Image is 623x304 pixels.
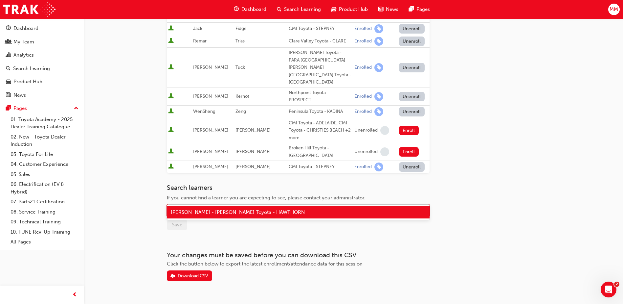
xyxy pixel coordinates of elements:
[167,184,430,191] h3: Search learners
[277,5,281,13] span: search-icon
[289,108,352,115] div: Peninsula Toyota - KADINA
[229,3,272,16] a: guage-iconDashboard
[289,89,352,104] div: Northpoint Toyota - PROSPECT
[378,5,383,13] span: news-icon
[168,93,174,100] span: User is active
[3,76,81,88] a: Product Hub
[235,127,271,133] span: [PERSON_NAME]
[374,92,383,101] span: learningRecordVerb_ENROLL-icon
[235,149,271,154] span: [PERSON_NAME]
[386,6,398,13] span: News
[167,270,212,281] button: Download CSV
[168,25,174,32] span: User is active
[168,148,174,155] span: User is active
[3,36,81,48] a: My Team
[331,5,336,13] span: car-icon
[235,64,245,70] span: Tuck
[13,65,50,72] div: Search Learning
[289,144,352,159] div: Broken Hill Toyota - [GEOGRAPHIC_DATA]
[399,147,419,157] button: Enroll
[72,291,77,299] span: prev-icon
[8,237,81,247] a: All Pages
[374,107,383,116] span: learningRecordVerb_ENROLL-icon
[8,179,81,197] a: 06. Electrification (EV & Hybrid)
[170,274,175,279] span: download-icon
[289,38,352,45] div: Clare Valley Toyota - CLARE
[399,37,425,46] button: Unenroll
[6,92,11,98] span: news-icon
[416,6,430,13] span: Pages
[13,91,26,99] div: News
[399,126,419,135] button: Enroll
[601,282,616,297] iframe: Intercom live chat
[404,3,435,16] a: pages-iconPages
[167,251,430,259] h3: Your changes must be saved before you can download this CSV
[13,78,42,86] div: Product Hub
[354,64,372,71] div: Enrolled
[13,38,34,46] div: My Team
[409,5,414,13] span: pages-icon
[193,109,215,114] span: WenSheng
[354,149,378,155] div: Unenrolled
[8,132,81,149] a: 02. New - Toyota Dealer Induction
[8,149,81,160] a: 03. Toyota For Life
[380,147,389,156] span: learningRecordVerb_NONE-icon
[167,195,366,201] span: If you cannot find a learner you are expecting to see, please contact your administrator.
[289,49,352,86] div: [PERSON_NAME] Toyota - PARA [GEOGRAPHIC_DATA][PERSON_NAME][GEOGRAPHIC_DATA] Toyota - [GEOGRAPHIC_...
[289,119,352,142] div: CMI Toyota - ADELAIDE, CMI Toyota - CHRISTIES BEACH +2 more
[6,39,11,45] span: people-icon
[3,89,81,101] a: News
[3,21,81,102] button: DashboardMy TeamAnalyticsSearch LearningProduct HubNews
[380,126,389,135] span: learningRecordVerb_NONE-icon
[374,37,383,46] span: learningRecordVerb_ENROLL-icon
[354,127,378,134] div: Unenrolled
[374,163,383,171] span: learningRecordVerb_ENROLL-icon
[171,209,305,215] span: [PERSON_NAME] - [PERSON_NAME] Toyota - HAWTHORN
[8,217,81,227] a: 09. Technical Training
[3,63,81,75] a: Search Learning
[374,24,383,33] span: learningRecordVerb_ENROLL-icon
[354,26,372,32] div: Enrolled
[8,169,81,180] a: 05. Sales
[354,164,372,170] div: Enrolled
[13,51,34,59] div: Analytics
[235,26,247,31] span: Fidge
[6,106,11,112] span: pages-icon
[3,22,81,35] a: Dashboard
[193,38,207,44] span: Remar
[8,207,81,217] a: 08. Service Training
[193,127,228,133] span: [PERSON_NAME]
[168,38,174,44] span: User is active
[8,227,81,237] a: 10. TUNE Rev-Up Training
[272,3,326,16] a: search-iconSearch Learning
[168,64,174,71] span: User is active
[399,107,425,116] button: Unenroll
[3,2,56,17] img: Trak
[8,114,81,132] a: 01. Toyota Academy - 2025 Dealer Training Catalogue
[610,6,618,13] span: MM
[178,273,208,279] div: Download CSV
[193,149,228,154] span: [PERSON_NAME]
[354,109,372,115] div: Enrolled
[193,64,228,70] span: [PERSON_NAME]
[235,164,271,169] span: [PERSON_NAME]
[193,93,228,99] span: [PERSON_NAME]
[6,79,11,85] span: car-icon
[74,104,78,113] span: up-icon
[284,6,321,13] span: Search Learning
[289,25,352,33] div: CMI Toyota - STEPNEY
[6,26,11,32] span: guage-icon
[168,108,174,115] span: User is active
[614,282,619,287] span: 2
[235,38,245,44] span: Trias
[193,164,228,169] span: [PERSON_NAME]
[167,219,187,230] button: Save
[3,102,81,114] button: Pages
[399,63,425,72] button: Unenroll
[172,222,182,228] span: Save
[13,105,27,112] div: Pages
[167,261,363,267] span: Click the button below to export the latest enrollment/attendance data for this session
[241,6,266,13] span: Dashboard
[8,197,81,207] a: 07. Parts21 Certification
